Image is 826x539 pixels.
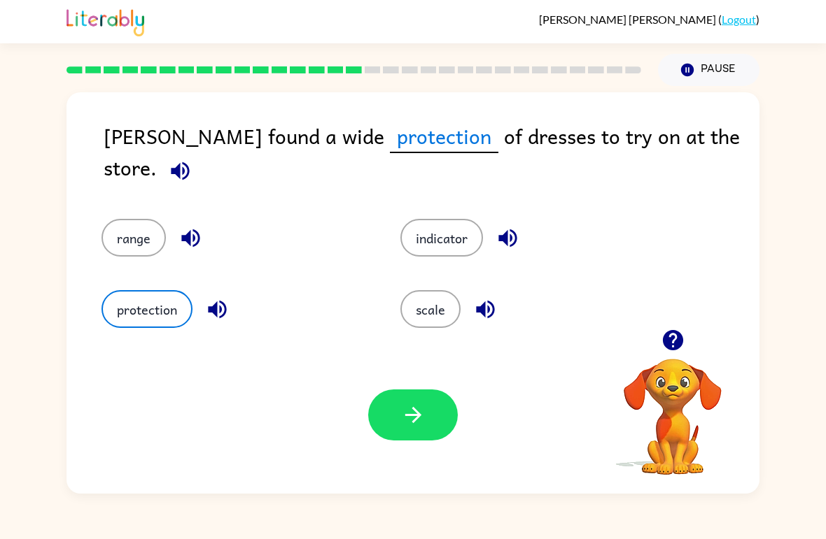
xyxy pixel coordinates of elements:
button: Pause [658,54,759,86]
div: ( ) [539,13,759,26]
span: protection [390,120,498,153]
a: Logout [722,13,756,26]
span: [PERSON_NAME] [PERSON_NAME] [539,13,718,26]
img: Literably [66,6,144,36]
video: Your browser must support playing .mp4 files to use Literably. Please try using another browser. [603,337,743,477]
div: [PERSON_NAME] found a wide of dresses to try on at the store. [104,120,759,191]
button: protection [101,290,192,328]
button: range [101,219,166,257]
button: indicator [400,219,483,257]
button: scale [400,290,461,328]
